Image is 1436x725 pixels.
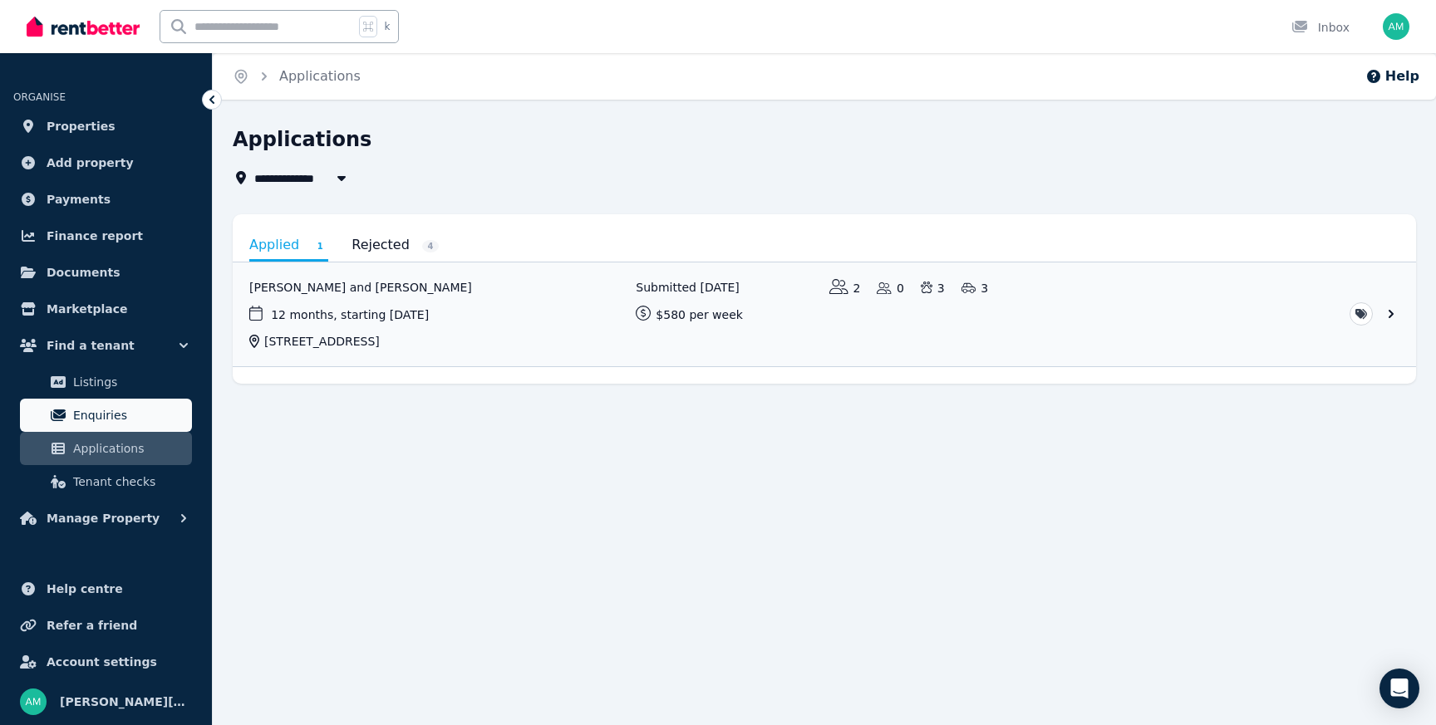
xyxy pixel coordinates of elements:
[20,688,47,715] img: amanda@strategicsecurity.com.au
[1383,13,1409,40] img: amanda@strategicsecurity.com.au
[13,645,199,678] a: Account settings
[20,399,192,432] a: Enquiries
[233,126,371,153] h1: Applications
[13,329,199,362] button: Find a tenant
[47,508,160,528] span: Manage Property
[20,465,192,498] a: Tenant checks
[47,226,143,246] span: Finance report
[73,472,185,492] span: Tenant checks
[279,68,361,84] a: Applications
[47,615,137,635] span: Refer a friend
[20,432,192,465] a: Applications
[47,579,123,599] span: Help centre
[27,14,140,39] img: RentBetter
[73,372,185,392] span: Listings
[73,405,185,425] span: Enquiries
[47,116,116,136] span: Properties
[13,292,199,326] a: Marketplace
[1291,19,1350,36] div: Inbox
[47,262,120,282] span: Documents
[422,240,439,252] span: 4
[47,652,157,672] span: Account settings
[47,153,134,173] span: Add property
[47,189,111,209] span: Payments
[352,231,439,259] a: Rejected
[60,692,192,712] span: [PERSON_NAME][EMAIL_ADDRESS][DOMAIN_NAME]
[1365,66,1419,86] button: Help
[13,110,199,143] a: Properties
[13,572,199,605] a: Help centre
[47,299,127,319] span: Marketplace
[20,365,192,399] a: Listings
[249,231,328,262] a: Applied
[13,609,199,642] a: Refer a friend
[233,262,1416,366] a: View application: Renee Joinbee and Joel Nisbet
[312,240,328,252] span: 1
[13,183,199,216] a: Payments
[47,336,135,355] span: Find a tenant
[13,91,66,103] span: ORGANISE
[13,256,199,289] a: Documents
[73,438,185,458] span: Applications
[13,219,199,252] a: Finance report
[13,502,199,535] button: Manage Property
[1379,669,1419,708] div: Open Intercom Messenger
[213,53,381,100] nav: Breadcrumb
[384,20,390,33] span: k
[13,146,199,179] a: Add property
